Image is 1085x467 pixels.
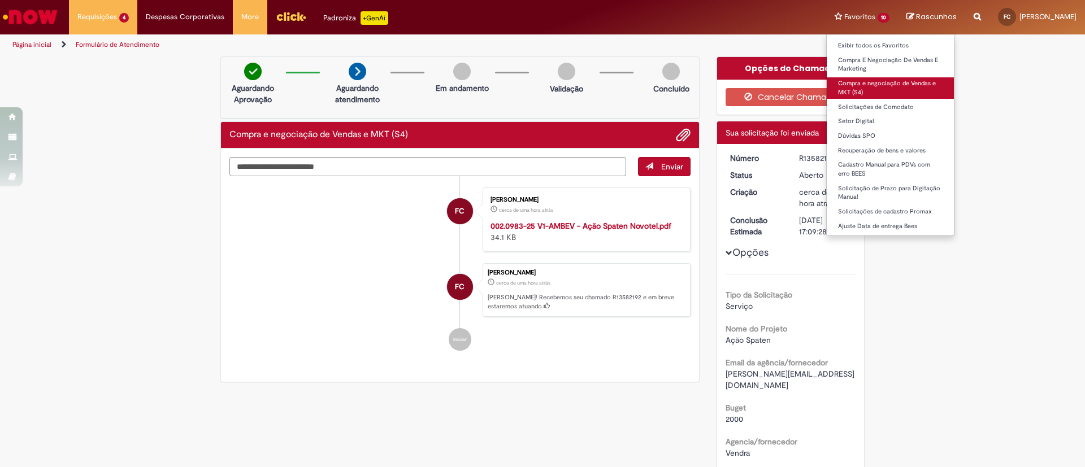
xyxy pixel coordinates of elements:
[662,63,680,80] img: img-circle-grey.png
[722,186,791,198] dt: Criação
[488,293,684,311] p: [PERSON_NAME]! Recebemos seu chamado R13582192 e em breve estaremos atuando.
[827,101,954,114] a: Solicitações de Comodato
[726,324,787,334] b: Nome do Projeto
[8,34,715,55] ul: Trilhas de página
[878,13,889,23] span: 10
[119,13,129,23] span: 4
[76,40,159,49] a: Formulário de Atendimento
[447,198,473,224] div: Fernanda Ferreira Costa
[726,128,819,138] span: Sua solicitação foi enviada
[496,280,550,286] time: 30/09/2025 15:09:23
[717,57,865,80] div: Opções do Chamado
[550,83,583,94] p: Validação
[799,187,848,208] span: cerca de uma hora atrás
[844,11,875,23] span: Favoritos
[241,11,259,23] span: More
[225,82,280,105] p: Aguardando Aprovação
[349,63,366,80] img: arrow-next.png
[496,280,550,286] span: cerca de uma hora atrás
[827,159,954,180] a: Cadastro Manual para PDVs com erro BEES
[726,357,828,368] b: Email da agência/fornecedor
[491,220,679,243] div: 34.1 KB
[906,12,957,23] a: Rascunhos
[229,176,691,363] ul: Histórico de tíquete
[827,77,954,98] a: Compra e negociação de Vendas e MKT (S4)
[726,437,797,447] b: Agencia/fornecedor
[1,6,59,28] img: ServiceNow
[244,63,262,80] img: check-circle-green.png
[827,206,954,218] a: Solicitações de cadastro Promax
[916,11,957,22] span: Rascunhos
[827,182,954,203] a: Solicitação de Prazo para Digitação Manual
[229,130,408,140] h2: Compra e negociação de Vendas e MKT (S4) Histórico de tíquete
[799,152,852,164] div: R13582192
[726,290,792,300] b: Tipo da Solicitação
[455,198,465,225] span: FC
[499,207,553,213] time: 30/09/2025 15:09:20
[77,11,117,23] span: Requisições
[826,34,954,236] ul: Favoritos
[726,335,771,345] span: Ação Spaten
[722,152,791,164] dt: Número
[661,162,683,172] span: Enviar
[491,197,679,203] div: [PERSON_NAME]
[1004,13,1010,20] span: FC
[726,369,854,390] span: [PERSON_NAME][EMAIL_ADDRESS][DOMAIN_NAME]
[1019,12,1077,21] span: [PERSON_NAME]
[330,82,385,105] p: Aguardando atendimento
[638,157,691,176] button: Enviar
[323,11,388,25] div: Padroniza
[447,274,473,300] div: Fernanda Ferreira Costa
[722,215,791,237] dt: Conclusão Estimada
[799,215,852,237] div: [DATE] 17:09:28
[726,414,743,424] span: 2000
[488,269,684,276] div: [PERSON_NAME]
[827,220,954,233] a: Ajuste Data de entrega Bees
[722,169,791,181] dt: Status
[558,63,575,80] img: img-circle-grey.png
[726,301,753,311] span: Serviço
[726,88,856,106] button: Cancelar Chamado
[827,145,954,157] a: Recuperação de bens e valores
[229,157,626,176] textarea: Digite sua mensagem aqui...
[676,128,691,142] button: Adicionar anexos
[827,40,954,52] a: Exibir todos os Favoritos
[436,82,489,94] p: Em andamento
[276,8,306,25] img: click_logo_yellow_360x200.png
[455,273,465,300] span: FC
[726,403,746,413] b: Buget
[799,187,848,208] time: 30/09/2025 15:09:23
[453,63,471,80] img: img-circle-grey.png
[827,130,954,142] a: Dúvidas SPO
[491,221,671,231] a: 002.0983-25 V1-AMBEV - Ação Spaten Novotel.pdf
[726,448,750,458] span: Vendra
[229,263,691,317] li: Fernanda Ferreira Costa
[499,207,553,213] span: cerca de uma hora atrás
[827,54,954,75] a: Compra E Negociação De Vendas E Marketing
[653,83,689,94] p: Concluído
[361,11,388,25] p: +GenAi
[799,186,852,209] div: 30/09/2025 15:09:23
[146,11,224,23] span: Despesas Corporativas
[12,40,51,49] a: Página inicial
[827,115,954,128] a: Setor Digital
[799,169,852,181] div: Aberto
